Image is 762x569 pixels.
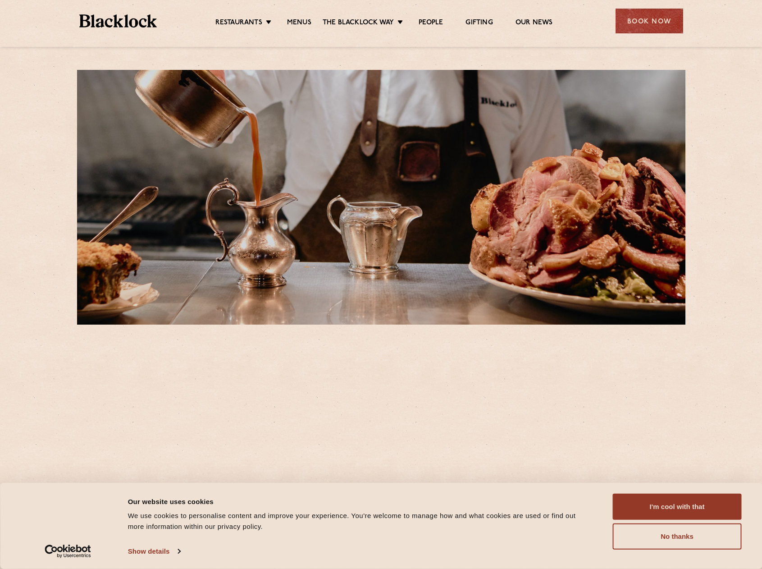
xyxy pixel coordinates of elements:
[128,545,180,558] a: Show details
[323,18,394,28] a: The Blacklock Way
[516,18,553,28] a: Our News
[465,18,493,28] a: Gifting
[287,18,311,28] a: Menus
[128,496,593,507] div: Our website uses cookies
[613,523,742,550] button: No thanks
[128,510,593,532] div: We use cookies to personalise content and improve your experience. You're welcome to manage how a...
[215,18,262,28] a: Restaurants
[28,545,107,558] a: Usercentrics Cookiebot - opens in a new window
[616,9,683,33] div: Book Now
[79,14,157,28] img: BL_Textured_Logo-footer-cropped.svg
[419,18,443,28] a: People
[613,494,742,520] button: I'm cool with that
